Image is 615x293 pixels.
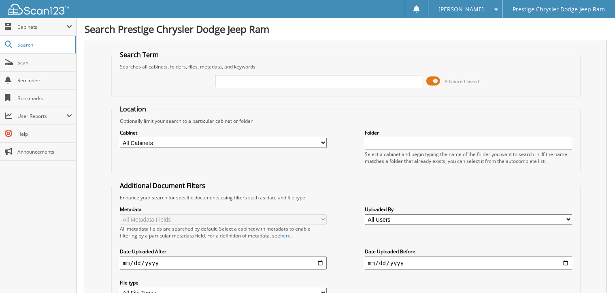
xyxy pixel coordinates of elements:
div: All metadata fields are searched by default. Select a cabinet with metadata to enable filtering b... [120,225,327,239]
span: Help [17,130,72,137]
span: Prestige Chrysler Dodge Jeep Ram [513,7,605,12]
legend: Search Term [116,50,163,59]
span: Scan [17,59,72,66]
span: Announcements [17,148,72,155]
h1: Search Prestige Chrysler Dodge Jeep Ram [85,22,607,36]
span: [PERSON_NAME] [438,7,484,12]
span: Advanced Search [445,78,481,84]
div: Searches all cabinets, folders, files, metadata, and keywords [116,63,576,70]
span: Search [17,41,71,48]
label: File type [120,279,327,286]
legend: Additional Document Filters [116,181,209,190]
input: start [120,257,327,269]
label: Uploaded By [365,206,572,213]
label: Cabinet [120,129,327,136]
div: Optionally limit your search to a particular cabinet or folder [116,118,576,124]
span: User Reports [17,113,66,120]
label: Date Uploaded After [120,248,327,255]
a: here [280,232,291,239]
div: Enhance your search for specific documents using filters such as date and file type. [116,194,576,201]
span: Reminders [17,77,72,84]
label: Metadata [120,206,327,213]
img: scan123-logo-white.svg [8,4,69,15]
label: Folder [365,129,572,136]
div: Select a cabinet and begin typing the name of the folder you want to search in. If the name match... [365,151,572,165]
label: Date Uploaded Before [365,248,572,255]
span: Cabinets [17,24,66,30]
legend: Location [116,105,150,113]
input: end [365,257,572,269]
span: Bookmarks [17,95,72,102]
